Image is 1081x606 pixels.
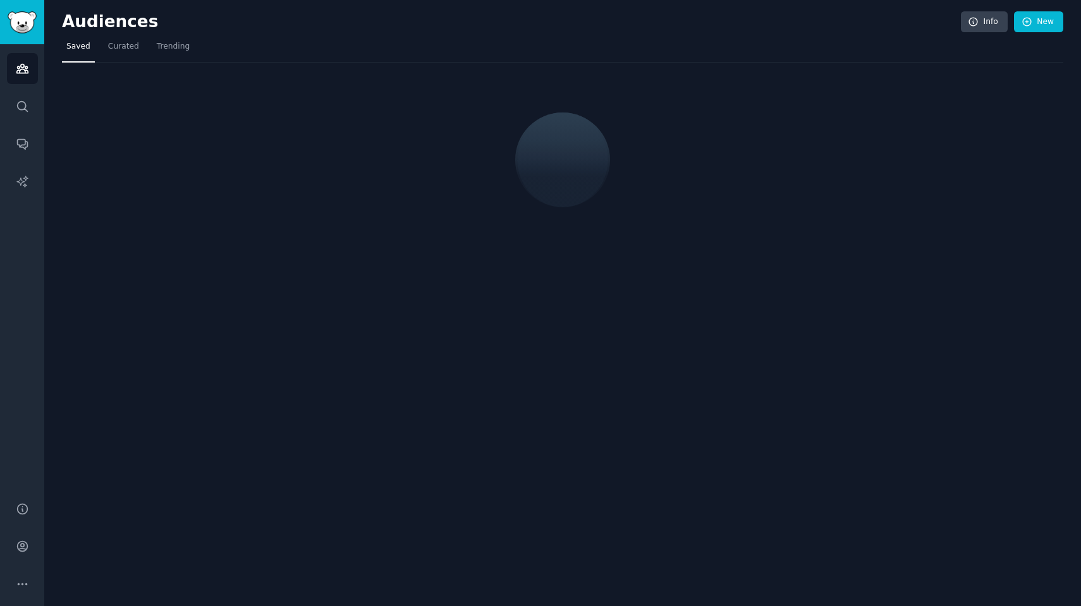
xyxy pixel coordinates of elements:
[108,41,139,52] span: Curated
[8,11,37,33] img: GummySearch logo
[62,37,95,63] a: Saved
[961,11,1008,33] a: Info
[1014,11,1063,33] a: New
[66,41,90,52] span: Saved
[157,41,190,52] span: Trending
[152,37,194,63] a: Trending
[104,37,144,63] a: Curated
[62,12,961,32] h2: Audiences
